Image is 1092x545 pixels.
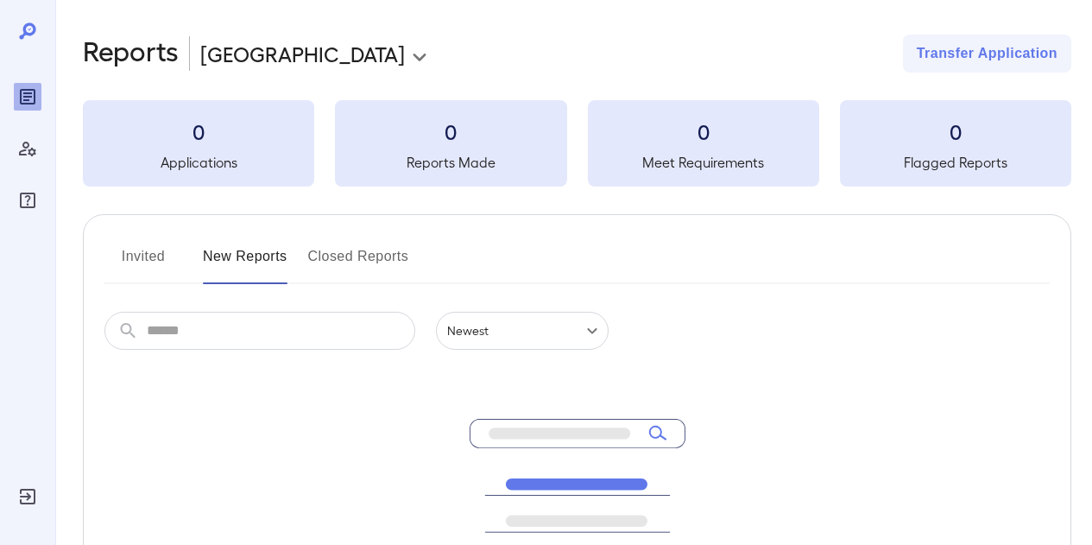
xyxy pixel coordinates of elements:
div: FAQ [14,187,41,214]
h3: 0 [588,117,819,145]
div: Reports [14,83,41,111]
h3: 0 [840,117,1071,145]
div: Newest [436,312,609,350]
button: Transfer Application [903,35,1071,73]
summary: 0Applications0Reports Made0Meet Requirements0Flagged Reports [83,100,1071,187]
h5: Meet Requirements [588,152,819,173]
div: Log Out [14,483,41,510]
div: Manage Users [14,135,41,162]
h3: 0 [83,117,314,145]
h5: Applications [83,152,314,173]
button: Closed Reports [308,243,409,284]
h5: Reports Made [335,152,566,173]
h2: Reports [83,35,179,73]
button: Invited [104,243,182,284]
h5: Flagged Reports [840,152,1071,173]
button: New Reports [203,243,287,284]
p: [GEOGRAPHIC_DATA] [200,40,405,67]
h3: 0 [335,117,566,145]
